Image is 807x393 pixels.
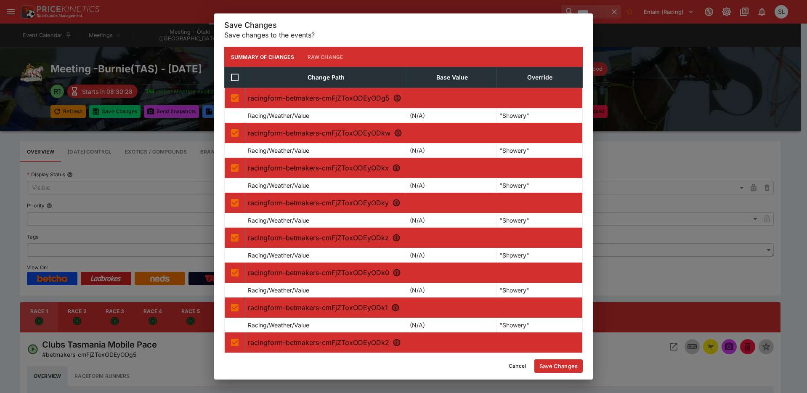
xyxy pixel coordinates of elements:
p: Racing/Weather/Value [248,321,309,329]
td: "Showery" [497,248,583,263]
th: Override [497,67,583,88]
button: Summary of Changes [224,47,301,67]
p: racingform-betmakers-cmFjZToxODEyODkw [248,128,580,138]
p: Save changes to the events? [224,30,583,40]
p: Racing/Weather/Value [248,216,309,225]
svg: R5 - Become A Bhrc Member Pace [392,234,401,242]
td: (N/A) [407,248,497,263]
p: Racing/Weather/Value [248,146,309,155]
button: Cancel [504,359,531,373]
td: "Showery" [497,143,583,158]
svg: R4 - 2025 Bhrc Clubs Challenge Pace [392,199,401,207]
svg: R7 - Wynyard Vet Clinic Pace [391,303,400,312]
svg: R8 - Ladbrokes Fast Payouts Pace [393,338,401,347]
p: Racing/Weather/Value [248,286,309,295]
td: "Showery" [497,318,583,332]
td: (N/A) [407,318,497,332]
h5: Save Changes [224,20,583,30]
td: "Showery" [497,213,583,228]
td: "Showery" [497,283,583,297]
td: (N/A) [407,109,497,123]
button: Save Changes [534,359,583,373]
svg: R1 - Clubs Tasmania Pace [393,94,401,102]
p: racingform-betmakers-cmFjZToxODEyODkx [248,163,580,173]
svg: R3 - Ladbrokes Big Bets Pace [392,164,401,172]
p: racingform-betmakers-cmFjZToxODEyODk1 [248,303,580,313]
svg: R2 - Harvey Norman Burnie Pace [394,129,402,137]
svg: R6 - Thank You Ridgley Rascals - Relay For Life Pace [393,268,401,277]
p: racingform-betmakers-cmFjZToxODEyODg5 [248,93,580,103]
td: (N/A) [407,213,497,228]
p: racingform-betmakers-cmFjZToxODEyODk2 [248,337,580,348]
p: racingform-betmakers-cmFjZToxODEyODk0 [248,268,580,278]
td: (N/A) [407,283,497,297]
th: Change Path [245,67,407,88]
p: Racing/Weather/Value [248,251,309,260]
td: "Showery" [497,178,583,193]
p: Racing/Weather/Value [248,111,309,120]
td: (N/A) [407,143,497,158]
p: racingform-betmakers-cmFjZToxODEyODkz [248,233,580,243]
p: Racing/Weather/Value [248,181,309,190]
p: racingform-betmakers-cmFjZToxODEyODky [248,198,580,208]
th: Base Value [407,67,497,88]
td: (N/A) [407,178,497,193]
td: "Showery" [497,109,583,123]
button: Raw Change [301,47,350,67]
